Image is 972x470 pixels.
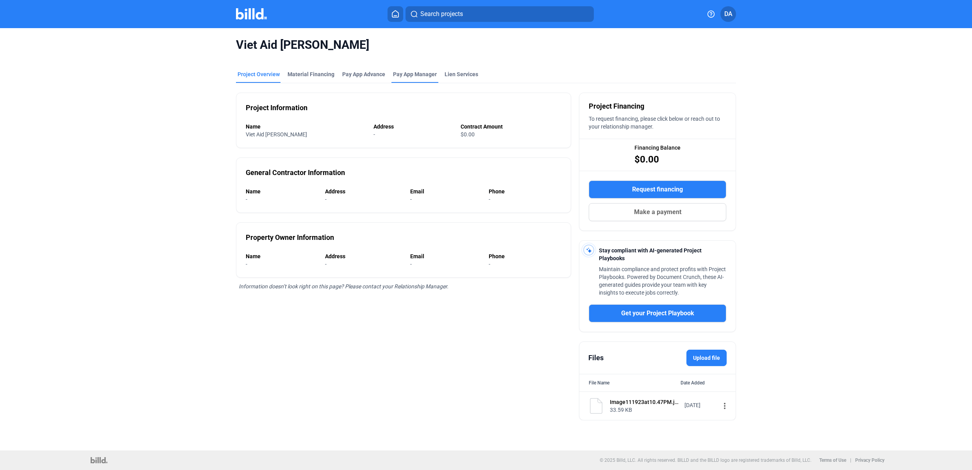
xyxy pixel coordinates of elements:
[589,101,644,112] span: Project Financing
[246,261,247,267] span: -
[681,379,726,387] div: Date Added
[461,131,475,138] span: $0.00
[410,188,481,195] div: Email
[246,123,366,130] div: Name
[325,261,327,267] span: -
[246,131,307,138] span: Viet Aid [PERSON_NAME]
[610,398,679,406] div: Image111923at10.47PM.jpg
[325,188,402,195] div: Address
[634,144,681,152] span: Financing Balance
[410,261,412,267] span: -
[91,457,107,463] img: logo
[489,261,490,267] span: -
[589,379,609,387] div: File Name
[373,131,375,138] span: -
[406,6,594,22] button: Search projects
[489,196,490,202] span: -
[288,70,334,78] div: Material Financing
[724,9,733,19] span: DA
[589,180,726,198] button: Request financing
[720,6,736,22] button: DA
[246,196,247,202] span: -
[246,102,307,113] div: Project Information
[599,247,702,261] span: Stay compliant with AI-generated Project Playbooks
[634,153,659,166] span: $0.00
[393,70,437,78] span: Pay App Manager
[600,457,811,463] p: © 2025 Billd, LLC. All rights reserved. BILLD and the BILLD logo are registered trademarks of Bil...
[489,188,561,195] div: Phone
[342,70,385,78] div: Pay App Advance
[461,123,561,130] div: Contract Amount
[850,457,851,463] p: |
[819,457,846,463] b: Terms of Use
[246,232,334,243] div: Property Owner Information
[489,252,561,260] div: Phone
[621,309,694,318] span: Get your Project Playbook
[246,188,317,195] div: Name
[238,70,280,78] div: Project Overview
[325,196,327,202] span: -
[610,406,679,414] div: 33.59 KB
[325,252,402,260] div: Address
[589,116,720,130] span: To request financing, please click below or reach out to your relationship manager.
[373,123,452,130] div: Address
[445,70,478,78] div: Lien Services
[589,203,726,221] button: Make a payment
[410,252,481,260] div: Email
[239,283,448,290] span: Information doesn’t look right on this page? Please contact your Relationship Manager.
[720,401,729,411] mat-icon: more_vert
[684,401,716,409] div: [DATE]
[246,252,317,260] div: Name
[686,350,727,366] label: Upload file
[855,457,884,463] b: Privacy Policy
[410,196,412,202] span: -
[246,167,345,178] div: General Contractor Information
[588,398,604,414] img: document
[236,8,267,20] img: Billd Company Logo
[632,185,683,194] span: Request financing
[589,304,726,322] button: Get your Project Playbook
[420,9,463,19] span: Search projects
[236,38,736,52] span: Viet Aid [PERSON_NAME]
[599,266,726,296] span: Maintain compliance and protect profits with Project Playbooks. Powered by Document Crunch, these...
[588,352,604,363] div: Files
[634,207,681,217] span: Make a payment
